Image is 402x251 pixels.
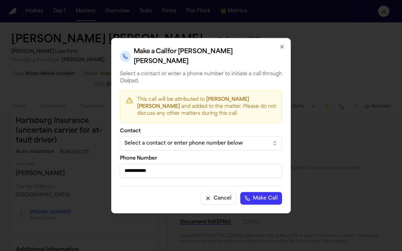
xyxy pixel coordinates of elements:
[201,192,236,204] button: Cancel
[120,128,282,133] label: Contact
[134,47,282,66] h2: Make a Call for [PERSON_NAME] [PERSON_NAME]
[120,156,282,161] label: Phone Number
[120,70,282,84] p: Select a contact or enter a phone number to initiate a call through Dialpad.
[240,192,282,204] button: Make Call
[137,96,276,117] p: This call will be attributed to and added to the matter. Please do not discuss any other matters ...
[125,140,266,147] div: Select a contact or enter phone number below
